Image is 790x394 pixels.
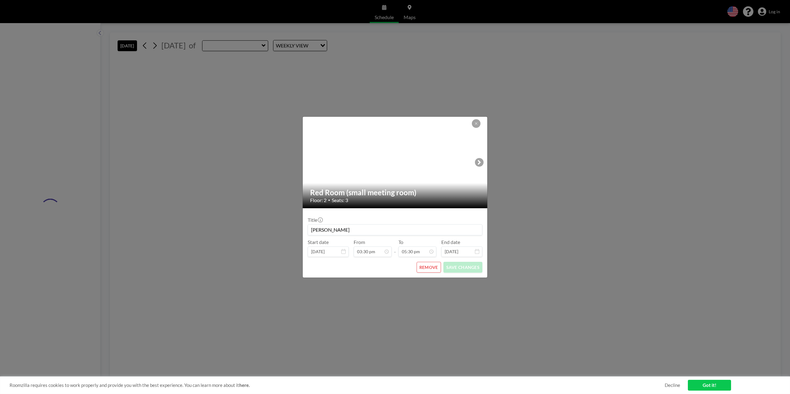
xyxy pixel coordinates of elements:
label: Title [308,217,322,223]
button: REMOVE [417,262,441,273]
button: SAVE CHANGES [443,262,482,273]
span: - [394,241,396,255]
a: Decline [665,382,680,388]
label: End date [441,239,460,245]
label: From [354,239,365,245]
span: Roomzilla requires cookies to work properly and provide you with the best experience. You can lea... [10,382,665,388]
label: Start date [308,239,329,245]
span: Floor: 2 [310,197,326,203]
span: Seats: 3 [332,197,348,203]
label: To [398,239,403,245]
h2: Red Room (small meeting room) [310,188,480,197]
a: here. [239,382,250,388]
span: • [328,198,330,202]
input: (No title) [308,225,482,235]
a: Got it! [688,380,731,391]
